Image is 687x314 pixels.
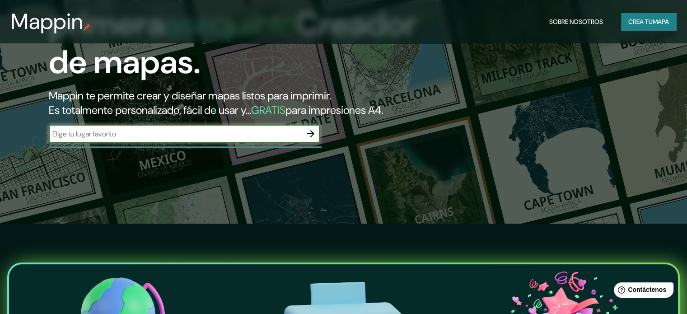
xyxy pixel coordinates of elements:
[49,129,302,139] input: Elige tu lugar favorito
[607,279,677,304] iframe: Lanzador de widgets de ayuda
[49,103,251,117] font: Es totalmente personalizado, fácil de usar y...
[84,23,91,31] img: pin de mapeo
[549,18,603,26] font: Sobre nosotros
[621,13,676,30] button: Crea tumapa
[628,18,653,26] font: Crea tu
[653,18,669,26] font: mapa
[285,103,383,117] font: para impresiones A4.
[49,89,331,103] font: Mappin te permite crear y diseñar mapas listos para imprimir.
[11,7,84,36] font: Mappin
[251,103,285,117] font: GRATIS
[546,13,607,30] button: Sobre nosotros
